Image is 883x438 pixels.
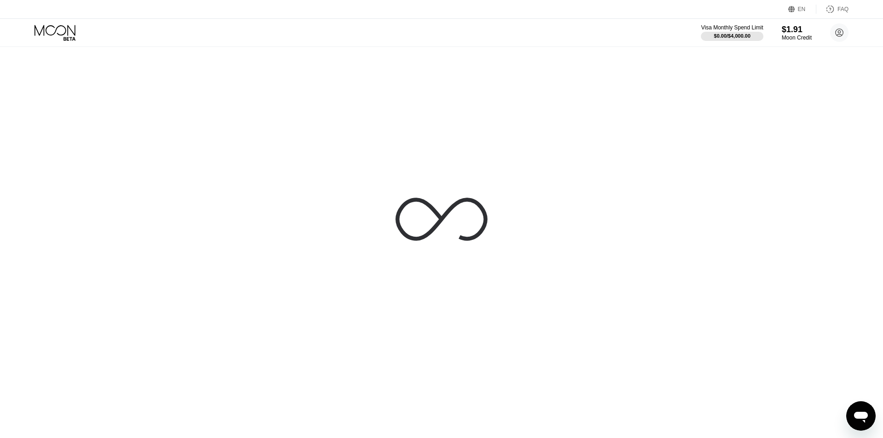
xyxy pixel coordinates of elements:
div: $1.91 [782,25,812,34]
div: Visa Monthly Spend Limit [701,24,763,31]
div: Visa Monthly Spend Limit$0.00/$4,000.00 [701,24,763,41]
iframe: Button to launch messaging window [846,401,876,431]
div: FAQ [816,5,849,14]
div: $0.00 / $4,000.00 [714,33,751,39]
div: EN [798,6,806,12]
div: $1.91Moon Credit [782,25,812,41]
div: EN [788,5,816,14]
div: Moon Credit [782,34,812,41]
div: FAQ [837,6,849,12]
